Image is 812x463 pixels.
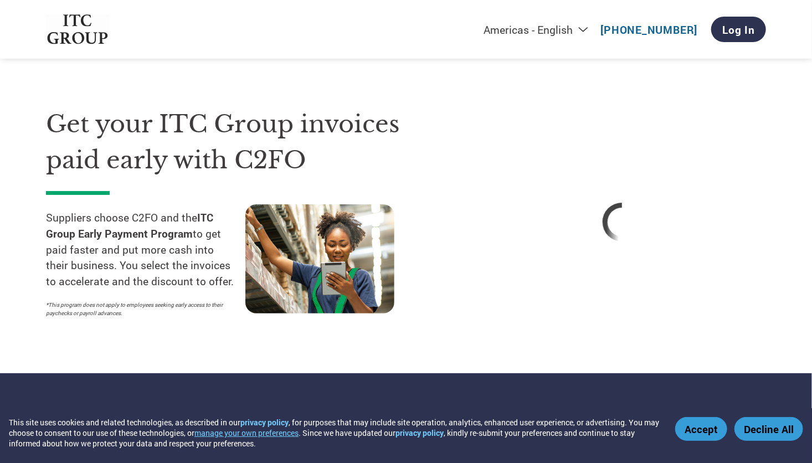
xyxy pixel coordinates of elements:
[245,204,394,313] img: supply chain worker
[395,428,444,438] a: privacy policy
[46,106,445,178] h1: Get your ITC Group invoices paid early with C2FO
[9,417,659,449] div: This site uses cookies and related technologies, as described in our , for purposes that may incl...
[601,23,698,37] a: [PHONE_NUMBER]
[46,210,245,290] p: Suppliers choose C2FO and the to get paid faster and put more cash into their business. You selec...
[194,428,299,438] button: manage your own preferences
[46,301,234,317] p: *This program does not apply to employees seeking early access to their paychecks or payroll adva...
[240,417,289,428] a: privacy policy
[46,210,213,240] strong: ITC Group Early Payment Program
[46,14,109,45] img: ITC Group
[675,417,727,441] button: Accept
[711,17,766,42] a: Log In
[734,417,803,441] button: Decline All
